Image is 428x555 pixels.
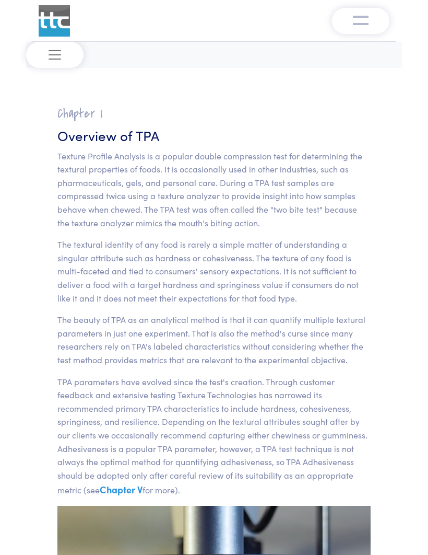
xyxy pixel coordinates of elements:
h2: Chapter I [57,106,371,122]
button: Toggle navigation [332,8,389,34]
img: ttc_logo_1x1_v1.0.png [39,5,70,37]
p: Texture Profile Analysis is a popular double compression test for determining the textural proper... [57,149,371,230]
img: menu-v1.0.png [353,13,368,26]
a: Chapter V [100,483,142,496]
button: Toggle navigation [26,42,84,68]
p: TPA parameters have evolved since the test's creation. Through customer feedback and extensive te... [57,375,371,498]
p: The beauty of TPA as an analytical method is that it can quantify multiple textural parameters in... [57,313,371,366]
p: The textural identity of any food is rarely a simple matter of understanding a singular attribute... [57,238,371,305]
h3: Overview of TPA [57,126,371,145]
